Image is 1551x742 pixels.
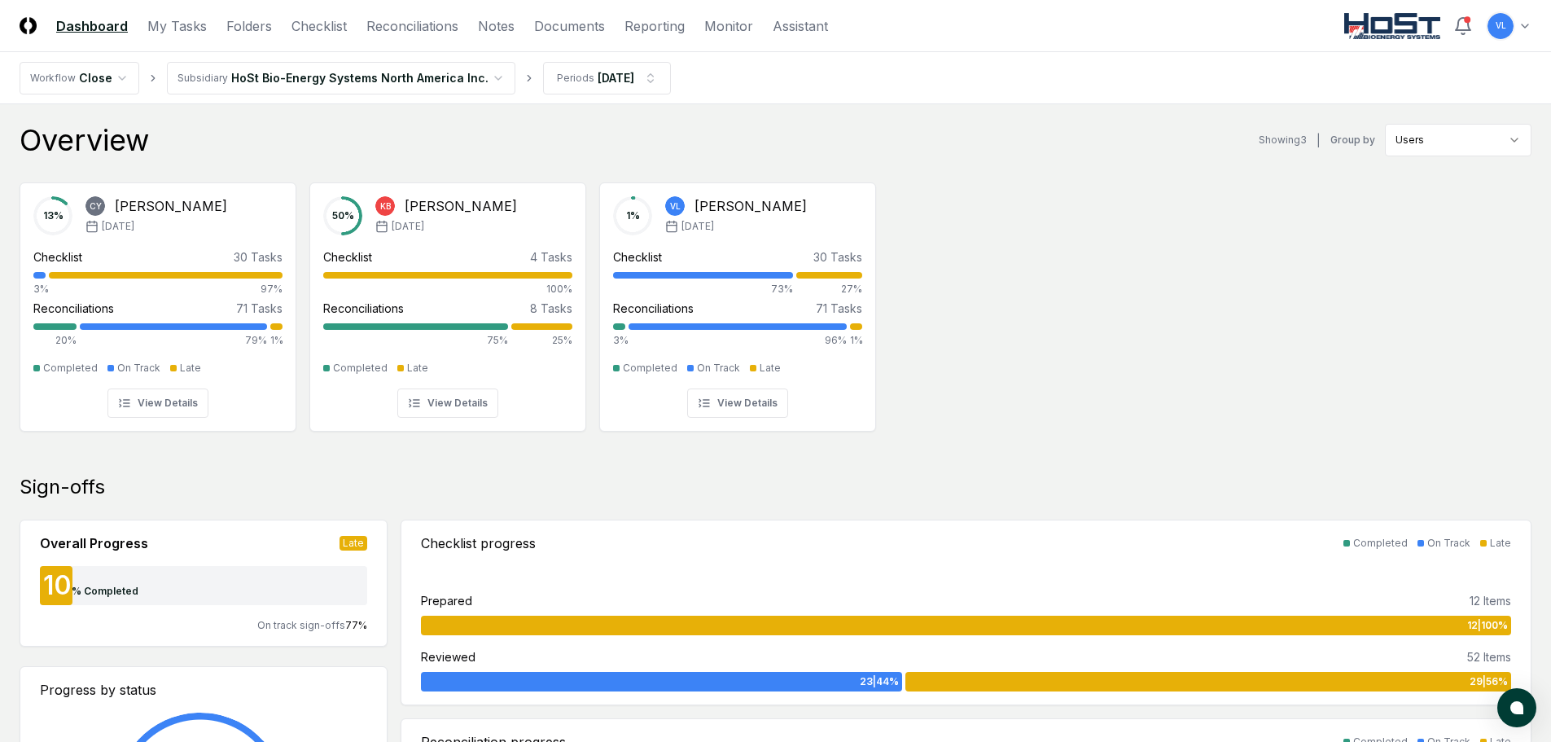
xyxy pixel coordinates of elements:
div: [PERSON_NAME] [694,196,807,216]
span: 29 | 56 % [1470,674,1508,689]
a: Dashboard [56,16,128,36]
a: Documents [534,16,605,36]
span: CY [90,200,102,213]
div: 12 Items [1470,592,1511,609]
div: 71 Tasks [816,300,862,317]
div: Reconciliations [33,300,114,317]
span: [DATE] [102,219,134,234]
div: 100% [323,282,572,296]
div: Checklist [613,248,662,266]
div: 20% [33,333,77,348]
a: Monitor [704,16,753,36]
a: Notes [478,16,515,36]
div: 3% [33,282,46,296]
div: Periods [557,71,594,86]
a: My Tasks [147,16,207,36]
div: Completed [1353,536,1408,551]
div: | [1317,132,1321,149]
button: View Details [107,389,208,418]
a: 13%CY[PERSON_NAME][DATE]Checklist30 Tasks3%97%Reconciliations71 Tasks20%79%1%CompletedOn TrackLat... [20,169,296,432]
div: Showing 3 [1259,133,1307,147]
div: Overview [20,124,149,156]
a: 1%VL[PERSON_NAME][DATE]Checklist30 Tasks73%27%Reconciliations71 Tasks3%96%1%CompletedOn TrackLate... [599,169,876,432]
div: Late [340,536,367,551]
span: KB [380,200,391,213]
div: Reconciliations [613,300,694,317]
div: Late [760,361,781,375]
span: [DATE] [392,219,424,234]
div: Workflow [30,71,76,86]
a: Reconciliations [366,16,458,36]
div: 1% [850,333,862,348]
div: Checklist progress [421,533,536,553]
div: 75% [323,333,508,348]
div: Late [407,361,428,375]
span: 23 | 44 % [860,674,899,689]
div: 30 Tasks [234,248,283,266]
div: Sign-offs [20,474,1531,500]
div: Completed [43,361,98,375]
a: Checklist [291,16,347,36]
a: Assistant [773,16,828,36]
div: 79% [80,333,266,348]
a: Checklist progressCompletedOn TrackLatePrepared12 Items12|100%Reviewed52 Items23|44%29|56% [401,520,1531,705]
a: 50%KB[PERSON_NAME][DATE]Checklist4 Tasks100%Reconciliations8 Tasks75%25%CompletedLateView Details [309,169,586,432]
span: [DATE] [681,219,714,234]
div: 10 [40,573,72,599]
div: 3% [613,333,625,348]
div: Subsidiary [177,71,228,86]
button: View Details [687,389,788,418]
span: 12 | 100 % [1467,618,1508,633]
div: % Completed [72,584,138,599]
div: On Track [697,361,740,375]
a: Folders [226,16,272,36]
button: View Details [397,389,498,418]
nav: breadcrumb [20,62,671,94]
img: Logo [20,17,37,34]
button: VL [1486,11,1515,41]
div: Checklist [33,248,82,266]
button: Periods[DATE] [543,62,671,94]
div: Checklist [323,248,372,266]
div: Progress by status [40,680,367,700]
div: Completed [333,361,388,375]
div: 71 Tasks [236,300,283,317]
button: atlas-launcher [1497,688,1536,727]
div: Completed [623,361,677,375]
label: Group by [1330,135,1375,145]
div: 27% [796,282,862,296]
div: Late [1490,536,1511,551]
div: 1% [270,333,283,348]
div: [DATE] [598,69,634,86]
div: Reconciliations [323,300,404,317]
img: HoSt BioEnergy logo [1344,13,1441,39]
span: On track sign-offs [257,619,345,631]
div: Prepared [421,592,472,609]
div: 30 Tasks [813,248,862,266]
div: Reviewed [421,648,475,665]
div: 97% [49,282,283,296]
div: On Track [1427,536,1470,551]
div: [PERSON_NAME] [405,196,517,216]
div: 8 Tasks [530,300,572,317]
a: Reporting [624,16,685,36]
div: Late [180,361,201,375]
div: 52 Items [1467,648,1511,665]
span: 77 % [345,619,367,631]
div: Overall Progress [40,533,148,553]
div: 96% [629,333,846,348]
div: On Track [117,361,160,375]
span: VL [670,200,681,213]
div: 73% [613,282,793,296]
div: 25% [511,333,573,348]
span: VL [1496,20,1506,32]
div: 4 Tasks [530,248,572,266]
div: [PERSON_NAME] [115,196,227,216]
